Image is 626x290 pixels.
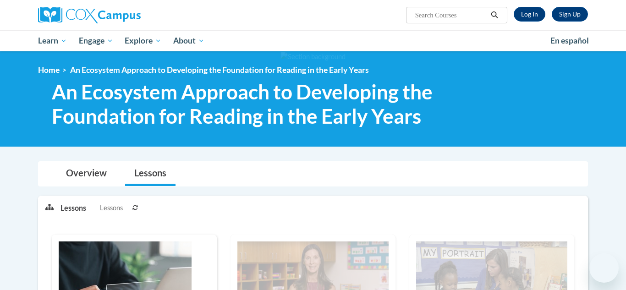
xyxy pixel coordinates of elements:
div: Main menu [24,30,602,51]
a: En español [544,31,595,50]
span: Engage [79,35,113,46]
span: Lessons [100,203,123,213]
iframe: Button to launch messaging window [589,253,619,283]
span: Explore [125,35,161,46]
span: An Ecosystem Approach to Developing the Foundation for Reading in the Early Years [70,65,369,75]
a: Learn [32,30,73,51]
a: Register [552,7,588,22]
a: About [167,30,210,51]
span: About [173,35,204,46]
span: An Ecosystem Approach to Developing the Foundation for Reading in the Early Years [52,80,461,128]
span: Learn [38,35,67,46]
a: Engage [73,30,119,51]
img: Cox Campus [38,7,141,23]
a: Home [38,65,60,75]
img: Section background [280,52,346,62]
a: Log In [514,7,545,22]
a: Overview [57,162,116,186]
p: Lessons [60,203,86,213]
a: Explore [119,30,167,51]
span: En español [550,36,589,45]
button: Search [488,10,501,21]
a: Cox Campus [38,7,212,23]
a: Lessons [125,162,176,186]
input: Search Courses [414,10,488,21]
